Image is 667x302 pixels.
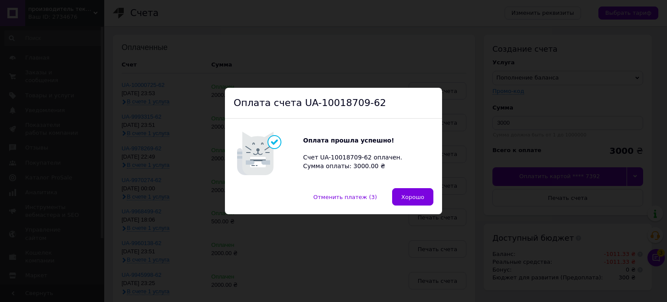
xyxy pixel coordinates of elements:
span: Хорошо [401,194,424,200]
button: Отменить платеж (3) [304,188,386,206]
div: Счет UA-10018709-62 оплачен. Сумма оплаты: 3000.00 ₴ [303,136,407,170]
div: Оплата счета UA-10018709-62 [225,88,442,119]
img: Котик говорит: Оплата прошла успешно! [234,127,303,179]
b: Оплата прошла успешно! [303,137,394,144]
span: Отменить платеж (3) [314,194,377,200]
button: Хорошо [392,188,433,206]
